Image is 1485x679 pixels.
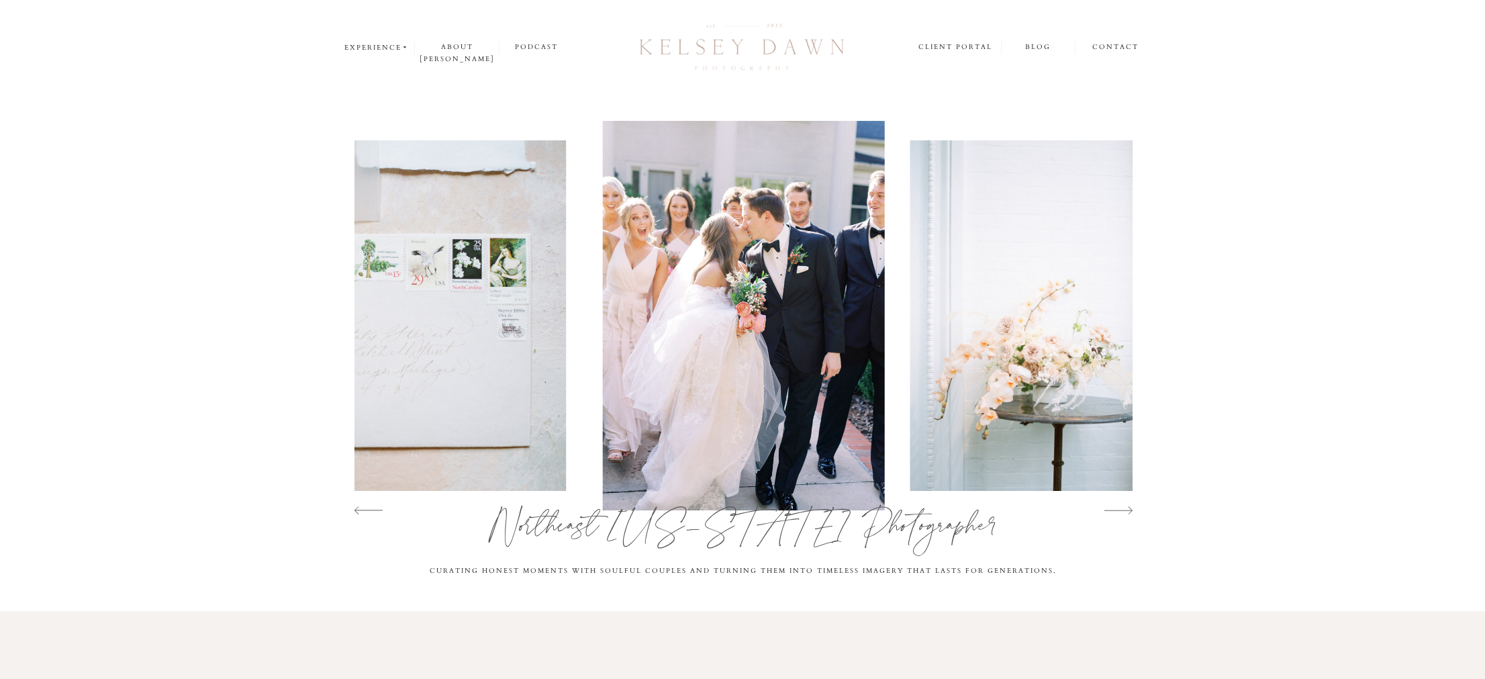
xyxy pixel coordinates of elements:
[344,42,410,54] a: experience
[499,41,573,54] a: podcast
[1092,41,1139,54] a: contact
[413,491,1073,557] h1: Northeast [US_STATE] Photographer
[1001,41,1074,54] a: blog
[918,41,994,55] a: client portal
[415,41,499,54] a: about [PERSON_NAME]
[426,565,1059,584] h3: CURATING HONEST MOMENTS WITH SOULFUL COUPLES AND TURNING THEM INTO TIMELESS IMAGERY THAT LASTs FO...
